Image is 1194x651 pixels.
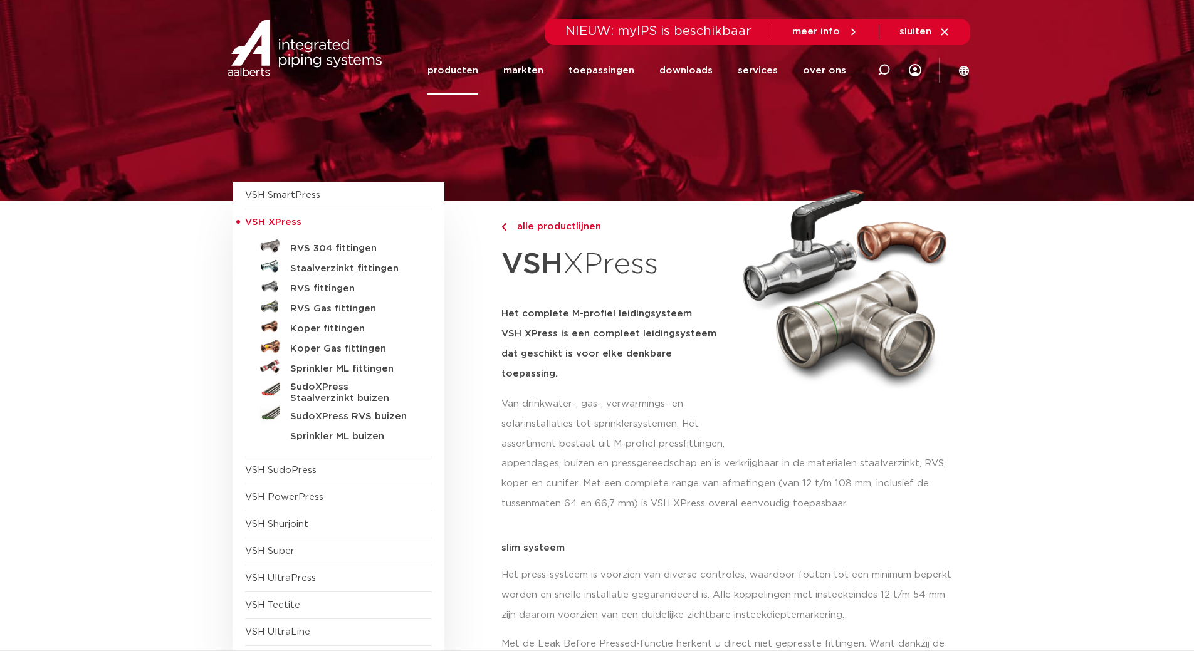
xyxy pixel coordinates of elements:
[501,543,962,553] p: slim systeem
[245,256,432,276] a: Staalverzinkt fittingen
[565,25,751,38] span: NIEUW: myIPS is beschikbaar
[245,492,323,502] a: VSH PowerPress
[792,26,859,38] a: meer info
[245,217,301,227] span: VSH XPress
[245,296,432,316] a: RVS Gas fittingen
[245,627,310,637] a: VSH UltraLine
[290,382,414,404] h5: SudoXPress Staalverzinkt buizen
[659,46,713,95] a: downloads
[245,190,320,200] a: VSH SmartPress
[503,46,543,95] a: markten
[245,546,295,556] a: VSH Super
[245,276,432,296] a: RVS fittingen
[245,377,432,404] a: SudoXPress Staalverzinkt buizen
[245,600,300,610] a: VSH Tectite
[427,46,478,95] a: producten
[245,466,317,475] a: VSH SudoPress
[290,263,414,274] h5: Staalverzinkt fittingen
[501,241,728,289] h1: XPress
[510,222,601,231] span: alle productlijnen
[290,243,414,254] h5: RVS 304 fittingen
[245,519,308,529] a: VSH Shurjoint
[290,283,414,294] h5: RVS fittingen
[290,343,414,355] h5: Koper Gas fittingen
[427,46,846,95] nav: Menu
[245,424,432,444] a: Sprinkler ML buizen
[501,565,962,625] p: Het press-systeem is voorzien van diverse controles, waardoor fouten tot een minimum beperkt word...
[290,303,414,315] h5: RVS Gas fittingen
[501,219,728,234] a: alle productlijnen
[290,323,414,335] h5: Koper fittingen
[245,404,432,424] a: SudoXPress RVS buizen
[245,357,432,377] a: Sprinkler ML fittingen
[245,316,432,336] a: Koper fittingen
[501,304,728,384] h5: Het complete M-profiel leidingsysteem VSH XPress is een compleet leidingsysteem dat geschikt is v...
[245,336,432,357] a: Koper Gas fittingen
[803,46,846,95] a: over ons
[501,394,728,454] p: Van drinkwater-, gas-, verwarmings- en solarinstallaties tot sprinklersystemen. Het assortiment b...
[290,411,414,422] h5: SudoXPress RVS buizen
[501,223,506,231] img: chevron-right.svg
[245,236,432,256] a: RVS 304 fittingen
[501,250,563,279] strong: VSH
[568,46,634,95] a: toepassingen
[501,454,962,514] p: appendages, buizen en pressgereedschap en is verkrijgbaar in de materialen staalverzinkt, RVS, ko...
[290,363,414,375] h5: Sprinkler ML fittingen
[899,26,950,38] a: sluiten
[899,27,931,36] span: sluiten
[792,27,840,36] span: meer info
[245,573,316,583] a: VSH UltraPress
[738,46,778,95] a: services
[290,431,414,442] h5: Sprinkler ML buizen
